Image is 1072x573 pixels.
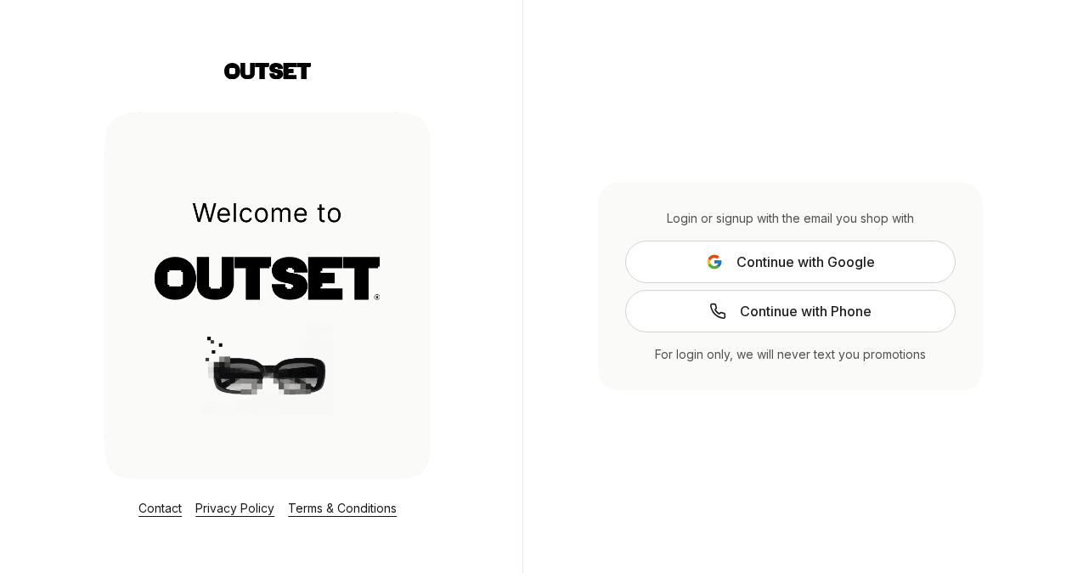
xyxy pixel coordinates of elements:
button: Continue with Google [625,241,956,283]
span: Continue with Google [736,252,875,272]
a: Terms & Conditions [288,501,397,515]
img: Login Layout Image [104,111,431,479]
a: Contact [138,501,182,515]
span: Continue with Phone [740,301,872,321]
div: For login only, we will never text you promotions [625,346,956,363]
div: Login or signup with the email you shop with [625,210,956,227]
a: Continue with Phone [625,290,956,332]
a: Privacy Policy [195,501,274,515]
